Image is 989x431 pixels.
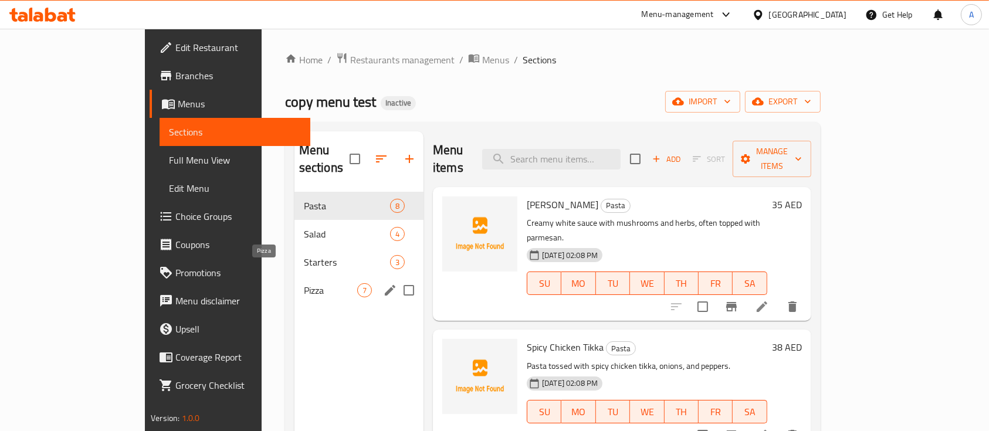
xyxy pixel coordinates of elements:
span: Spicy Chicken Tikka [527,338,604,356]
a: Menus [150,90,310,118]
span: TH [669,275,694,292]
div: Inactive [381,96,416,110]
a: Edit menu item [755,300,769,314]
span: Starters [304,255,390,269]
button: SU [527,272,561,295]
p: Pasta tossed with spicy chicken tikka, onions, and peppers. [527,359,767,374]
li: / [514,53,518,67]
img: Alfredo [442,196,517,272]
div: items [390,199,405,213]
button: FR [699,272,733,295]
span: Pasta [607,342,635,355]
h2: Menu items [433,141,468,177]
a: Promotions [150,259,310,287]
button: Manage items [733,141,811,177]
button: WE [630,400,664,423]
a: Choice Groups [150,202,310,230]
span: Pasta [601,199,630,212]
img: Spicy Chicken Tikka [442,339,517,414]
button: MO [561,400,595,423]
li: / [459,53,463,67]
span: Coverage Report [175,350,301,364]
a: Sections [160,118,310,146]
span: Sections [523,53,556,67]
span: Salad [304,227,390,241]
h2: Menu sections [299,141,350,177]
span: Promotions [175,266,301,280]
button: SA [733,400,767,423]
span: TH [669,403,694,420]
a: Restaurants management [336,52,455,67]
span: Menus [178,97,301,111]
span: 3 [391,257,404,268]
a: Menu disclaimer [150,287,310,315]
a: Coupons [150,230,310,259]
button: TH [665,400,699,423]
span: import [675,94,731,109]
span: Sort sections [367,145,395,173]
button: Branch-specific-item [717,293,746,321]
span: Full Menu View [169,153,301,167]
button: Add section [395,145,424,173]
span: FR [703,403,728,420]
span: SU [532,275,557,292]
span: [DATE] 02:08 PM [537,378,602,389]
button: SU [527,400,561,423]
a: Coverage Report [150,343,310,371]
span: [PERSON_NAME] [527,196,598,213]
div: Pasta [606,341,636,355]
span: Edit Restaurant [175,40,301,55]
span: 7 [358,285,371,296]
span: A [969,8,974,21]
span: Edit Menu [169,181,301,195]
span: Sections [169,125,301,139]
span: Inactive [381,98,416,108]
a: Edit Menu [160,174,310,202]
span: Manage items [742,144,802,174]
div: Salad4 [294,220,424,248]
p: Creamy white sauce with mushrooms and herbs, often topped with parmesan. [527,216,767,245]
span: Branches [175,69,301,83]
nav: Menu sections [294,187,424,309]
button: WE [630,272,664,295]
div: [GEOGRAPHIC_DATA] [769,8,846,21]
span: SU [532,403,557,420]
span: Menu disclaimer [175,294,301,308]
span: WE [635,275,659,292]
a: Branches [150,62,310,90]
div: items [390,227,405,241]
span: Coupons [175,237,301,252]
span: Pasta [304,199,390,213]
span: TU [601,403,625,420]
button: TU [596,272,630,295]
span: Select section [623,147,648,171]
button: Add [648,150,685,168]
span: [DATE] 02:08 PM [537,250,602,261]
h6: 38 AED [772,339,802,355]
button: SA [733,272,767,295]
span: Choice Groups [175,209,301,223]
span: Upsell [175,322,301,336]
span: Version: [151,410,179,426]
span: MO [566,403,591,420]
span: WE [635,403,659,420]
div: Menu-management [642,8,714,22]
a: Upsell [150,315,310,343]
span: Select to update [690,294,715,319]
span: FR [703,275,728,292]
span: Grocery Checklist [175,378,301,392]
button: MO [561,272,595,295]
a: Grocery Checklist [150,371,310,399]
div: Starters3 [294,248,424,276]
div: Pasta8 [294,192,424,220]
h6: 35 AED [772,196,802,213]
span: 1.0.0 [182,410,200,426]
div: items [390,255,405,269]
input: search [482,149,621,169]
span: Pizza [304,283,357,297]
span: Add item [648,150,685,168]
div: items [357,283,372,297]
li: / [327,53,331,67]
